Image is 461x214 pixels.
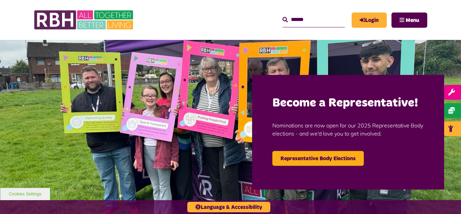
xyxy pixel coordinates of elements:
[406,18,419,23] span: Menu
[272,151,364,166] a: Representative Body Elections
[272,95,424,111] h2: Become a Representative!
[352,13,387,28] a: MyRBH
[272,111,424,147] p: Nominations are now open for our 2025 Representative Body elections - and we'd love you to get in...
[431,184,461,214] iframe: Netcall Web Assistant for live chat
[187,202,270,212] button: Language & Accessibility
[391,13,427,28] button: Navigation
[34,7,135,33] img: RBH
